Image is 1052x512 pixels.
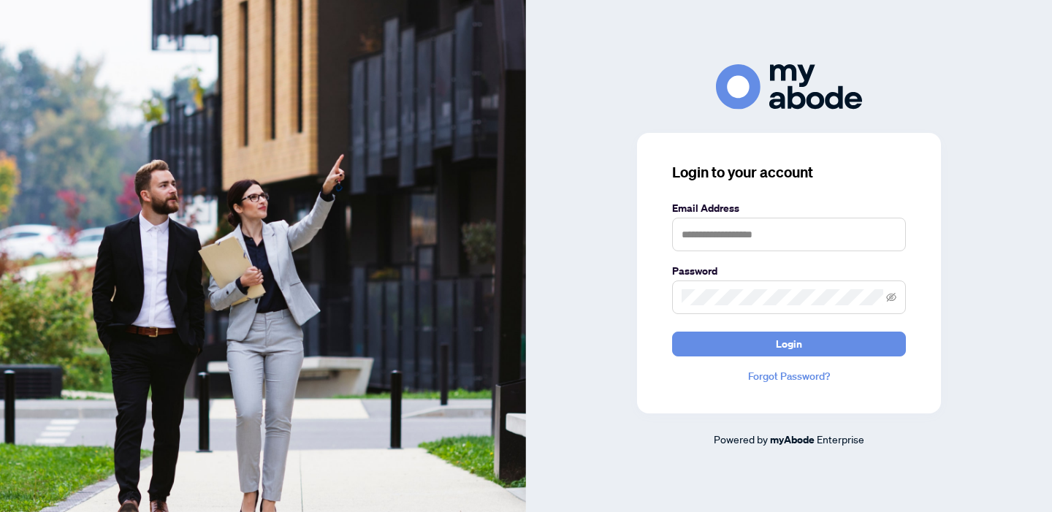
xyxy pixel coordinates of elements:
[672,332,906,356] button: Login
[776,332,802,356] span: Login
[714,432,768,446] span: Powered by
[672,368,906,384] a: Forgot Password?
[716,64,862,109] img: ma-logo
[672,200,906,216] label: Email Address
[672,162,906,183] h3: Login to your account
[770,432,815,448] a: myAbode
[886,292,896,302] span: eye-invisible
[672,263,906,279] label: Password
[817,432,864,446] span: Enterprise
